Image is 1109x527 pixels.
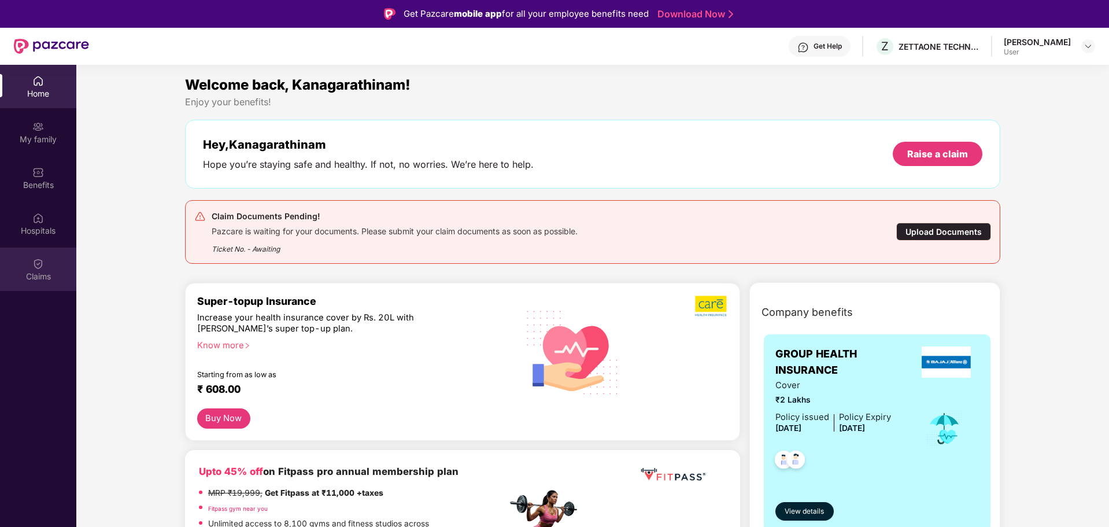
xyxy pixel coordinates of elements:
img: fppp.png [638,464,708,485]
del: MRP ₹19,999, [208,488,263,497]
div: Increase your health insurance cover by Rs. 20L with [PERSON_NAME]’s super top-up plan. [197,312,457,335]
b: on Fitpass pro annual membership plan [199,466,459,477]
img: b5dec4f62d2307b9de63beb79f102df3.png [695,295,728,317]
img: icon [926,410,963,448]
img: svg+xml;base64,PHN2ZyBpZD0iQ2xhaW0iIHhtbG5zPSJodHRwOi8vd3d3LnczLm9yZy8yMDAwL3N2ZyIgd2lkdGg9IjIwIi... [32,258,44,270]
div: Upload Documents [896,223,991,241]
div: Get Help [814,42,842,51]
img: svg+xml;base64,PHN2ZyBpZD0iSG9tZSIgeG1sbnM9Imh0dHA6Ly93d3cudzMub3JnLzIwMDAvc3ZnIiB3aWR0aD0iMjAiIG... [32,75,44,87]
img: svg+xml;base64,PHN2ZyB4bWxucz0iaHR0cDovL3d3dy53My5vcmcvMjAwMC9zdmciIHhtbG5zOnhsaW5rPSJodHRwOi8vd3... [517,296,628,408]
img: insurerLogo [922,347,971,378]
b: Upto 45% off [199,466,263,477]
img: svg+xml;base64,PHN2ZyB4bWxucz0iaHR0cDovL3d3dy53My5vcmcvMjAwMC9zdmciIHdpZHRoPSI0OC45NDMiIGhlaWdodD... [782,447,810,476]
div: User [1004,47,1071,57]
div: Pazcare is waiting for your documents. Please submit your claim documents as soon as possible. [212,223,578,237]
img: svg+xml;base64,PHN2ZyBpZD0iQmVuZWZpdHMiIHhtbG5zPSJodHRwOi8vd3d3LnczLm9yZy8yMDAwL3N2ZyIgd2lkdGg9Ij... [32,167,44,178]
div: Starting from as low as [197,370,458,378]
a: Fitpass gym near you [208,505,268,512]
div: Policy issued [775,411,829,424]
div: ₹ 608.00 [197,383,496,397]
img: svg+xml;base64,PHN2ZyBpZD0iSGVscC0zMngzMiIgeG1sbnM9Imh0dHA6Ly93d3cudzMub3JnLzIwMDAvc3ZnIiB3aWR0aD... [797,42,809,53]
span: [DATE] [775,423,801,433]
span: View details [785,506,824,517]
div: Hey, Kanagarathinam [203,138,534,152]
div: [PERSON_NAME] [1004,36,1071,47]
div: Raise a claim [907,148,968,160]
span: Company benefits [761,304,853,320]
div: Claim Documents Pending! [212,209,578,223]
div: Know more [197,340,500,348]
div: Hope you’re staying safe and healthy. If not, no worries. We’re here to help. [203,159,534,171]
div: Policy Expiry [839,411,891,424]
span: Welcome back, Kanagarathinam! [185,76,411,93]
img: svg+xml;base64,PHN2ZyBpZD0iSG9zcGl0YWxzIiB4bWxucz0iaHR0cDovL3d3dy53My5vcmcvMjAwMC9zdmciIHdpZHRoPS... [32,212,44,224]
button: Buy Now [197,408,250,429]
div: Enjoy your benefits! [185,96,1001,108]
strong: mobile app [454,8,502,19]
div: Get Pazcare for all your employee benefits need [404,7,649,21]
strong: Get Fitpass at ₹11,000 +taxes [265,488,383,497]
img: svg+xml;base64,PHN2ZyB4bWxucz0iaHR0cDovL3d3dy53My5vcmcvMjAwMC9zdmciIHdpZHRoPSI0OC45NDMiIGhlaWdodD... [770,447,798,476]
span: ₹2 Lakhs [775,394,891,407]
img: svg+xml;base64,PHN2ZyBpZD0iRHJvcGRvd24tMzJ4MzIiIHhtbG5zPSJodHRwOi8vd3d3LnczLm9yZy8yMDAwL3N2ZyIgd2... [1084,42,1093,51]
span: right [244,342,250,349]
span: Z [881,39,889,53]
img: Stroke [729,8,733,20]
span: Cover [775,379,891,392]
div: Super-topup Insurance [197,295,507,307]
img: Logo [384,8,395,20]
div: ZETTAONE TECHNOLOGIES INDIA PRIVATE LIMITED [899,41,979,52]
img: New Pazcare Logo [14,39,89,54]
span: [DATE] [839,423,865,433]
img: svg+xml;base64,PHN2ZyB3aWR0aD0iMjAiIGhlaWdodD0iMjAiIHZpZXdCb3g9IjAgMCAyMCAyMCIgZmlsbD0ibm9uZSIgeG... [32,121,44,132]
div: Ticket No. - Awaiting [212,237,578,255]
a: Download Now [657,8,730,20]
img: svg+xml;base64,PHN2ZyB4bWxucz0iaHR0cDovL3d3dy53My5vcmcvMjAwMC9zdmciIHdpZHRoPSIyNCIgaGVpZ2h0PSIyNC... [194,211,206,222]
span: GROUP HEALTH INSURANCE [775,346,914,379]
button: View details [775,502,834,521]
